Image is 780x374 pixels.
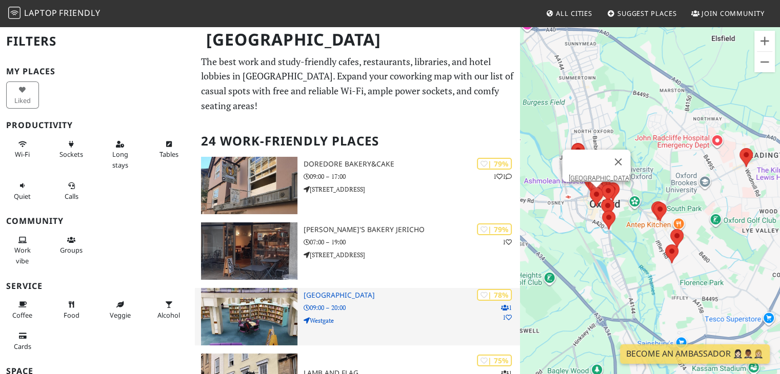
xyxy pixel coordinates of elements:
[477,289,512,301] div: | 78%
[55,177,88,204] button: Calls
[59,150,83,159] span: Power sockets
[620,344,770,364] a: Become an Ambassador 🤵🏻‍♀️🤵🏾‍♂️🤵🏼‍♀️
[304,250,521,260] p: [STREET_ADDRESS]
[104,136,136,173] button: Long stays
[702,9,765,18] span: Join Community
[65,192,78,201] span: Video/audio calls
[304,303,521,313] p: 09:00 – 20:00
[12,310,32,320] span: Coffee
[754,31,775,51] button: Zoom in
[112,150,128,169] span: Long stays
[201,222,297,280] img: GAIL's Bakery Jericho
[60,245,83,255] span: Group tables
[152,136,185,163] button: Tables
[6,136,39,163] button: Wi-Fi
[6,216,189,226] h3: Community
[477,158,512,170] div: | 79%
[195,222,520,280] a: GAIL's Bakery Jericho | 79% 1 [PERSON_NAME]'s Bakery Jericho 07:00 – 19:00 [STREET_ADDRESS]
[6,120,189,130] h3: Productivity
[201,157,297,214] img: DoreDore Bakery&Cake
[6,281,189,291] h3: Service
[6,296,39,323] button: Coffee
[6,327,39,355] button: Cards
[304,225,521,234] h3: [PERSON_NAME]'s Bakery Jericho
[542,4,596,23] a: All Cities
[8,5,101,23] a: LaptopFriendly LaptopFriendly
[201,126,514,157] h2: 24 Work-Friendly Places
[55,136,88,163] button: Sockets
[195,157,520,214] a: DoreDore Bakery&Cake | 79% 11 DoreDore Bakery&Cake 09:00 – 17:00 [STREET_ADDRESS]
[198,26,518,54] h1: [GEOGRAPHIC_DATA]
[556,9,592,18] span: All Cities
[304,291,521,300] h3: [GEOGRAPHIC_DATA]
[617,9,677,18] span: Suggest Places
[687,4,769,23] a: Join Community
[14,342,31,351] span: Credit cards
[493,172,512,181] p: 1 1
[304,172,521,181] p: 09:00 – 17:00
[304,160,521,169] h3: DoreDore Bakery&Cake
[503,237,512,247] p: 1
[477,223,512,235] div: | 79%
[6,177,39,204] button: Quiet
[110,310,131,320] span: Veggie
[603,4,681,23] a: Suggest Places
[6,232,39,269] button: Work vibe
[304,237,521,247] p: 07:00 – 19:00
[304,316,521,325] p: Westgate
[304,184,521,194] p: [STREET_ADDRESS]
[15,150,30,159] span: Stable Wi-Fi
[201,288,297,345] img: Oxfordshire County Library
[59,7,100,18] span: Friendly
[477,355,512,366] div: | 75%
[24,7,57,18] span: Laptop
[201,54,514,113] p: The best work and study-friendly cafes, restaurants, libraries, and hotel lobbies in [GEOGRAPHIC_...
[568,174,630,182] a: [GEOGRAPHIC_DATA]
[8,7,21,19] img: LaptopFriendly
[104,296,136,323] button: Veggie
[501,303,512,322] p: 1 1
[6,26,189,57] h2: Filters
[606,150,630,174] button: Close
[14,245,31,265] span: People working
[14,192,31,201] span: Quiet
[152,296,185,323] button: Alcohol
[64,310,79,320] span: Food
[159,150,178,159] span: Work-friendly tables
[6,67,189,76] h3: My Places
[157,310,180,320] span: Alcohol
[754,52,775,72] button: Zoom out
[55,232,88,259] button: Groups
[55,296,88,323] button: Food
[195,288,520,345] a: Oxfordshire County Library | 78% 11 [GEOGRAPHIC_DATA] 09:00 – 20:00 Westgate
